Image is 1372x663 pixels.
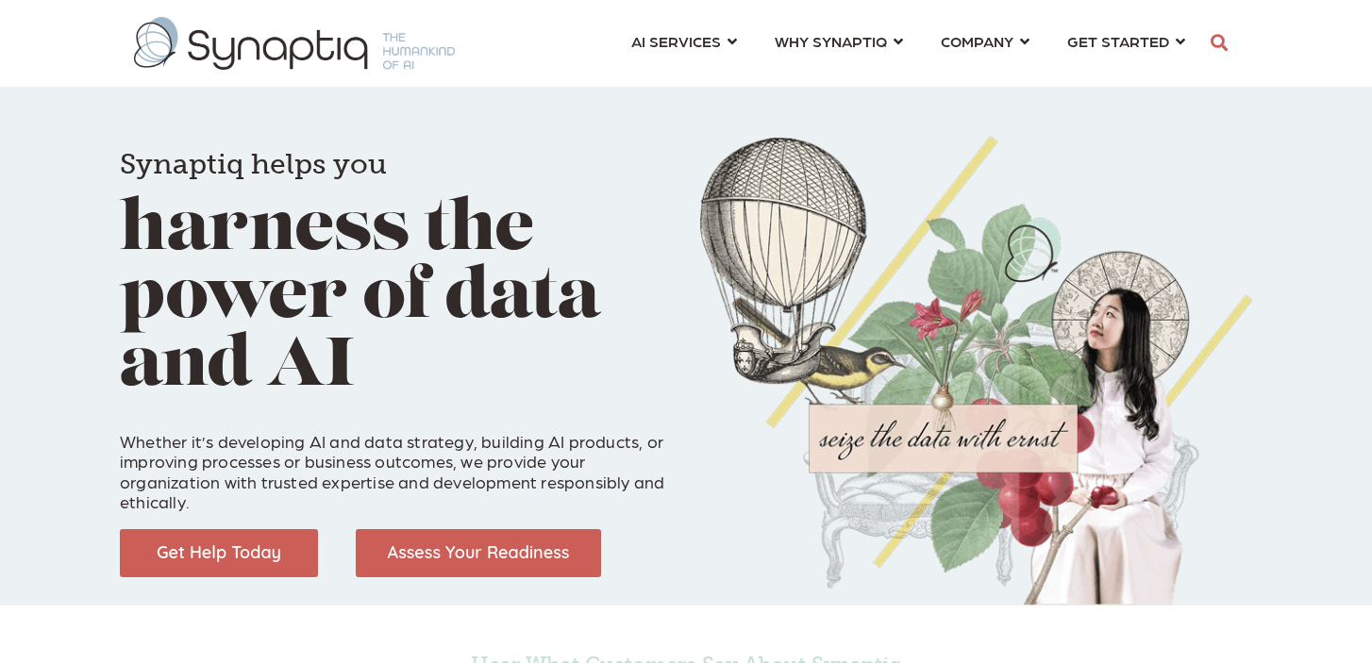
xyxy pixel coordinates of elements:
img: Get Help Today [120,529,318,577]
a: AI SERVICES [631,24,737,58]
span: GET STARTED [1067,28,1169,54]
nav: menu [612,9,1204,77]
span: COMPANY [941,28,1013,54]
img: Collage of girl, balloon, bird, and butterfly, with seize the data with ernst text [700,136,1252,605]
img: synaptiq logo-1 [134,17,455,70]
a: COMPANY [941,24,1029,58]
img: Assess Your Readiness [356,529,601,577]
span: AI SERVICES [631,28,721,54]
a: GET STARTED [1067,24,1185,58]
span: Synaptiq helps you [120,147,387,181]
h1: harness the power of data and AI [120,123,672,402]
a: WHY SYNAPTIQ [775,24,903,58]
p: Whether it’s developing AI and data strategy, building AI products, or improving processes or bus... [120,410,672,512]
span: WHY SYNAPTIQ [775,28,887,54]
